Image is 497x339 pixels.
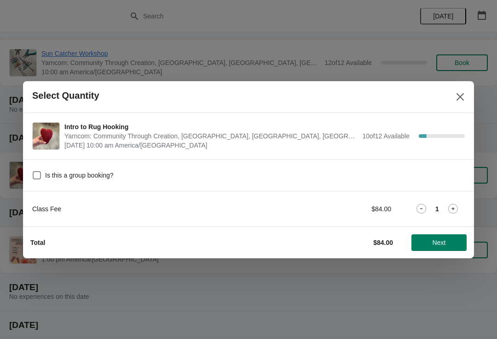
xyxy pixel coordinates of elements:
[32,90,99,101] h2: Select Quantity
[64,141,358,150] span: [DATE] 10:00 am America/[GEOGRAPHIC_DATA]
[411,234,467,251] button: Next
[433,239,446,246] span: Next
[30,239,45,246] strong: Total
[373,239,393,246] strong: $84.00
[33,123,59,149] img: Intro to Rug Hooking | Yarncom: Community Through Creation, Olive Boulevard, Creve Coeur, MO, USA...
[452,89,468,105] button: Close
[306,204,391,214] div: $84.00
[64,122,358,131] span: Intro to Rug Hooking
[64,131,358,141] span: Yarncom: Community Through Creation, [GEOGRAPHIC_DATA], [GEOGRAPHIC_DATA], [GEOGRAPHIC_DATA]
[32,204,288,214] div: Class Fee
[45,171,114,180] span: Is this a group booking?
[362,132,410,140] span: 10 of 12 Available
[435,204,439,214] strong: 1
